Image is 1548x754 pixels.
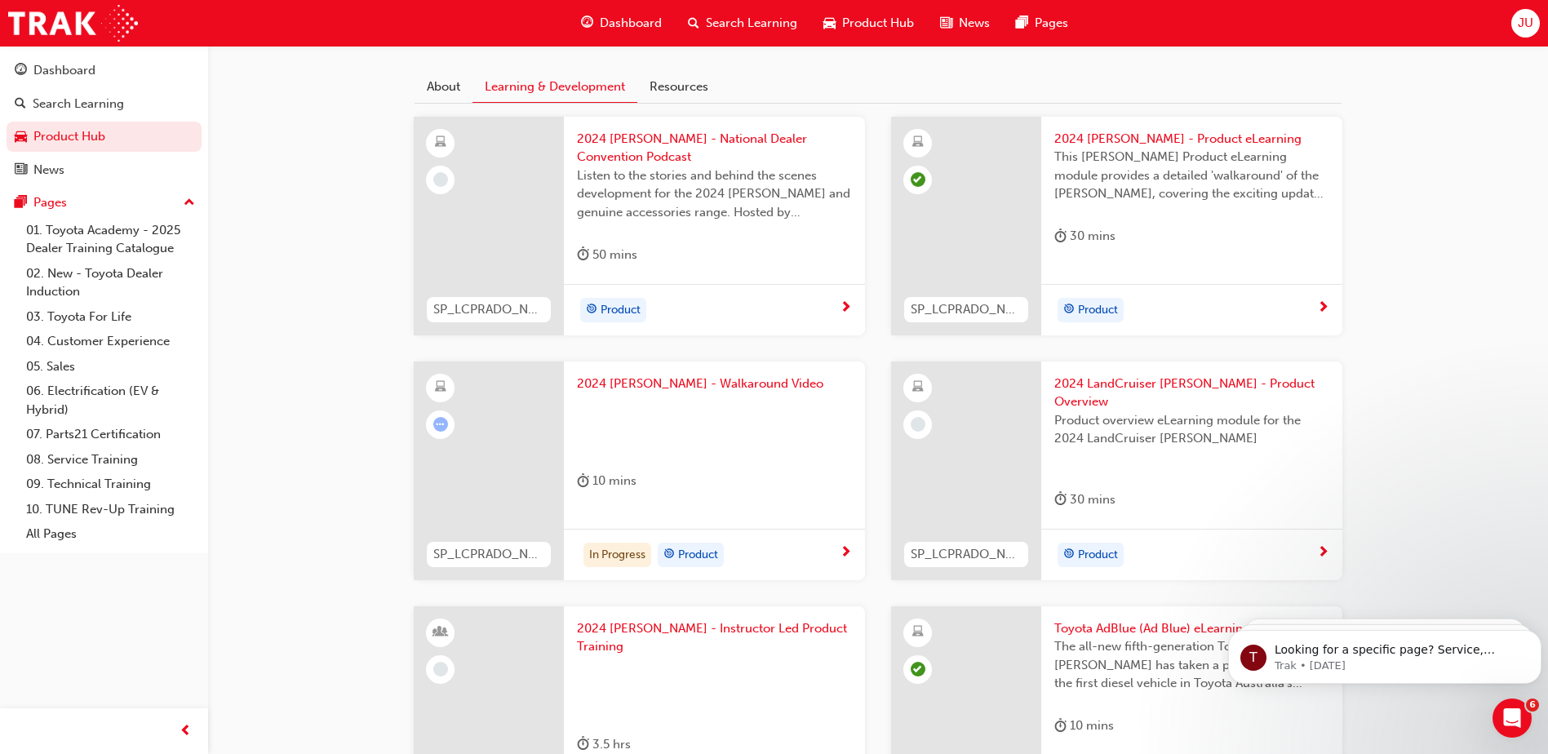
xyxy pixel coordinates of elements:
div: 30 mins [1054,490,1116,510]
span: JU [1518,14,1533,33]
span: learningRecordVerb_PASS-icon [911,662,925,676]
a: 08. Service Training [20,447,202,472]
a: 05. Sales [20,354,202,379]
span: next-icon [1317,301,1329,316]
a: News [7,155,202,185]
span: duration-icon [1054,490,1067,510]
div: Search Learning [33,95,124,113]
button: DashboardSearch LearningProduct HubNews [7,52,202,188]
iframe: Intercom notifications message [1222,596,1548,710]
span: target-icon [586,299,597,321]
span: duration-icon [577,245,589,265]
span: learningRecordVerb_NONE-icon [911,417,925,432]
a: Product Hub [7,122,202,152]
span: search-icon [15,97,26,112]
span: pages-icon [15,196,27,211]
a: 03. Toyota For Life [20,304,202,330]
a: Dashboard [7,55,202,86]
span: target-icon [663,544,675,565]
span: next-icon [840,546,852,561]
span: Pages [1035,14,1068,33]
span: duration-icon [1054,716,1067,736]
span: learningResourceType_ELEARNING-icon [435,377,446,398]
button: JU [1511,9,1540,38]
a: SP_LCPRADO_NM24_PODCASTVID2024 [PERSON_NAME] - National Dealer Convention PodcastListen to the st... [414,117,865,335]
span: News [959,14,990,33]
span: up-icon [184,193,195,214]
div: 10 mins [577,471,636,491]
span: learningResourceType_ELEARNING-icon [912,377,924,398]
a: search-iconSearch Learning [675,7,810,40]
span: pages-icon [1016,13,1028,33]
span: duration-icon [577,471,589,491]
span: car-icon [15,130,27,144]
div: Pages [33,193,67,212]
a: 06. Electrification (EV & Hybrid) [20,379,202,422]
span: learningResourceType_ELEARNING-icon [912,132,924,153]
span: guage-icon [581,13,593,33]
span: Dashboard [600,14,662,33]
a: SP_LCPRADO_NM24_WALKAROUNDVID2024 [PERSON_NAME] - Walkaround Videoduration-icon 10 minsIn Progres... [414,361,865,580]
span: Search Learning [706,14,797,33]
span: SP_LCPRADO_NM24_WALKAROUNDVID [433,545,544,564]
a: guage-iconDashboard [568,7,675,40]
span: target-icon [1063,544,1075,565]
span: SP_LCPRADO_NM24_PODCASTVID [433,300,544,319]
span: 2024 [PERSON_NAME] - Product eLearning [1054,130,1329,149]
a: pages-iconPages [1003,7,1081,40]
img: Trak [8,5,138,42]
span: SP_LCPRADO_NM24_EL01 [911,545,1022,564]
span: Product [601,301,641,320]
a: All Pages [20,521,202,547]
span: learningResourceType_ELEARNING-icon [912,622,924,643]
a: 07. Parts21 Certification [20,422,202,447]
a: Learning & Development [472,71,637,103]
a: SP_LCPRADO_NM24_EL022024 [PERSON_NAME] - Product eLearningThis [PERSON_NAME] Product eLearning mo... [891,117,1342,335]
span: 2024 [PERSON_NAME] - Walkaround Video [577,375,852,393]
span: 6 [1526,699,1539,712]
a: Search Learning [7,89,202,119]
span: This [PERSON_NAME] Product eLearning module provides a detailed 'walkaround' of the [PERSON_NAME]... [1054,148,1329,203]
span: Product [1078,546,1118,565]
div: 10 mins [1054,716,1114,736]
a: 10. TUNE Rev-Up Training [20,497,202,522]
span: news-icon [15,163,27,178]
a: About [415,71,472,102]
span: Listen to the stories and behind the scenes development for the 2024 [PERSON_NAME] and genuine ac... [577,166,852,222]
span: learningRecordVerb_NONE-icon [433,662,448,676]
span: learningRecordVerb_NONE-icon [433,172,448,187]
a: 04. Customer Experience [20,329,202,354]
span: learningRecordVerb_ATTEMPT-icon [433,417,448,432]
a: car-iconProduct Hub [810,7,927,40]
div: Dashboard [33,61,95,80]
div: 30 mins [1054,226,1116,246]
div: In Progress [583,543,651,567]
span: learningResourceType_ELEARNING-icon [435,132,446,153]
button: Pages [7,188,202,218]
span: learningResourceType_INSTRUCTOR_LED-icon [435,622,446,643]
span: Toyota AdBlue (Ad Blue) eLearning video [1054,619,1329,638]
div: 50 mins [577,245,637,265]
a: news-iconNews [927,7,1003,40]
span: Product Hub [842,14,914,33]
a: Resources [637,71,721,102]
span: guage-icon [15,64,27,78]
a: 09. Technical Training [20,472,202,497]
iframe: Intercom live chat [1493,699,1532,738]
span: news-icon [940,13,952,33]
span: car-icon [823,13,836,33]
a: 02. New - Toyota Dealer Induction [20,261,202,304]
span: 2024 [PERSON_NAME] - National Dealer Convention Podcast [577,130,852,166]
span: next-icon [1317,546,1329,561]
span: next-icon [840,301,852,316]
span: Product overview eLearning module for the 2024 LandCruiser [PERSON_NAME] [1054,411,1329,448]
span: learningRecordVerb_PASS-icon [911,172,925,187]
div: News [33,161,64,180]
span: Product [1078,301,1118,320]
